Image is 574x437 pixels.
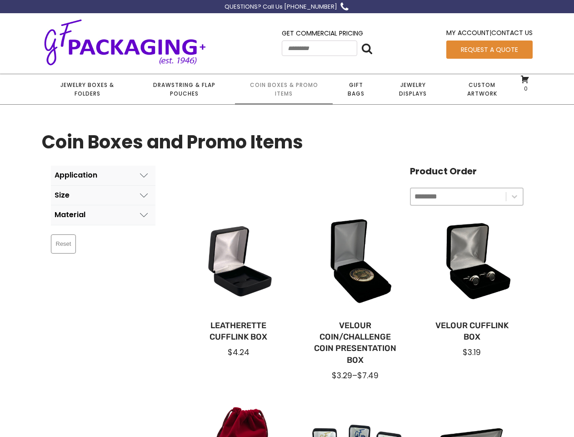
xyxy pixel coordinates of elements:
[311,370,399,381] div: –
[133,74,235,104] a: Drawstring & Flap Pouches
[51,166,155,185] button: Application
[520,75,529,92] a: 0
[522,85,528,92] span: 0
[410,166,524,177] h4: Product Order
[428,320,516,343] a: Velour Cufflink Box
[428,347,516,358] div: $3.19
[51,205,155,225] button: Material
[51,234,76,254] button: Reset
[55,191,70,199] div: Size
[55,171,97,179] div: Application
[506,188,523,205] button: Toggle List
[446,28,489,37] a: My Account
[446,41,533,59] a: Request a Quote
[357,370,379,381] span: $7.49
[332,370,352,381] span: $3.29
[282,29,363,38] a: Get Commercial Pricing
[225,2,337,12] div: QUESTIONS? Call Us [PHONE_NUMBER]
[42,17,208,67] img: GF Packaging + - Established 1946
[446,28,533,40] div: |
[235,74,332,104] a: Coin Boxes & Promo Items
[311,320,399,366] a: Velour Coin/Challenge Coin Presentation Box
[447,74,517,104] a: Custom Artwork
[55,211,85,219] div: Material
[42,127,303,157] h1: Coin Boxes and Promo Items
[491,28,533,37] a: Contact Us
[379,74,447,104] a: Jewelry Displays
[42,74,133,104] a: Jewelry Boxes & Folders
[195,320,283,343] a: Leatherette Cufflink Box
[51,186,155,205] button: Size
[333,74,379,104] a: Gift Bags
[195,347,283,358] div: $4.24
